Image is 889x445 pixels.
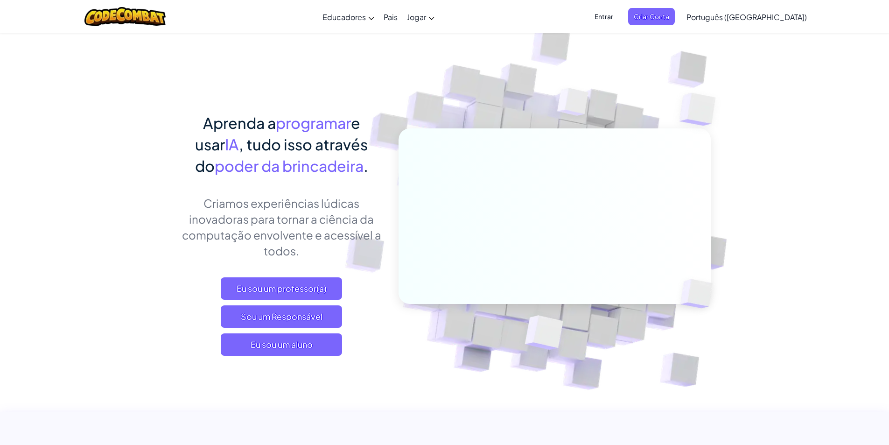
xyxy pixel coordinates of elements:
font: Aprenda a [203,113,276,132]
font: . [364,156,368,175]
font: Eu sou um aluno [251,339,313,350]
font: Sou um Responsável [241,311,322,322]
img: Cubos sobrepostos [665,260,735,328]
font: Eu sou um professor(a) [237,283,327,294]
button: Criar Conta [628,8,675,25]
button: Entrar [589,8,619,25]
a: Jogar [402,4,439,29]
a: Português ([GEOGRAPHIC_DATA]) [682,4,812,29]
font: Pais [384,12,398,22]
font: , tudo isso através do [195,135,368,175]
font: Entrar [595,12,613,21]
font: Educadores [322,12,366,22]
img: Cubos sobrepostos [502,296,585,373]
a: Educadores [318,4,379,29]
a: Pais [379,4,402,29]
a: Eu sou um professor(a) [221,277,342,300]
font: IA [225,135,239,154]
font: poder da brincadeira [215,156,364,175]
font: programar [276,113,351,132]
img: Logotipo do CodeCombat [84,7,166,26]
img: Cubos sobrepostos [661,70,742,149]
font: Criamos experiências lúdicas inovadoras para tornar a ciência da computação envolvente e acessíve... [182,196,381,258]
font: Criar Conta [634,12,669,21]
img: Cubos sobrepostos [539,70,607,139]
font: Jogar [407,12,426,22]
a: Sou um Responsável [221,305,342,328]
font: Português ([GEOGRAPHIC_DATA]) [686,12,807,22]
button: Eu sou um aluno [221,333,342,356]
